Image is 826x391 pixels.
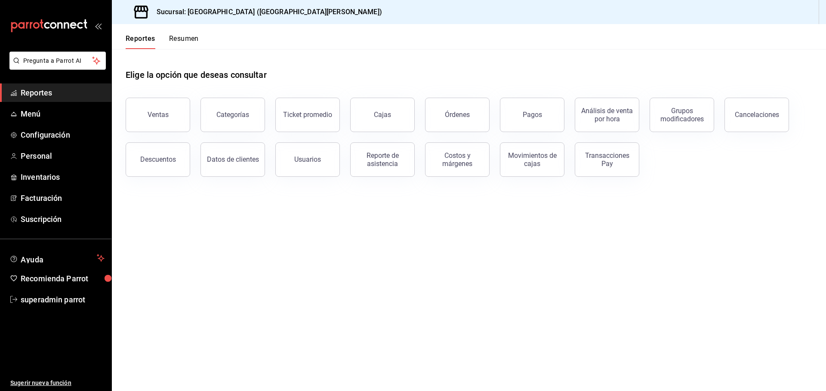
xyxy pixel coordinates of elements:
[6,62,106,71] a: Pregunta a Parrot AI
[724,98,789,132] button: Cancelaciones
[126,142,190,177] button: Descuentos
[275,98,340,132] button: Ticket promedio
[425,142,490,177] button: Costos y márgenes
[294,155,321,163] div: Usuarios
[21,273,105,284] span: Recomienda Parrot
[21,171,105,183] span: Inventarios
[500,142,564,177] button: Movimientos de cajas
[148,111,169,119] div: Ventas
[95,22,102,29] button: open_drawer_menu
[21,213,105,225] span: Suscripción
[216,111,249,119] div: Categorías
[445,111,470,119] div: Órdenes
[21,253,93,263] span: Ayuda
[150,7,382,17] h3: Sucursal: [GEOGRAPHIC_DATA] ([GEOGRAPHIC_DATA][PERSON_NAME])
[735,111,779,119] div: Cancelaciones
[275,142,340,177] button: Usuarios
[10,379,105,388] span: Sugerir nueva función
[207,155,259,163] div: Datos de clientes
[350,98,415,132] button: Cajas
[650,98,714,132] button: Grupos modificadores
[200,142,265,177] button: Datos de clientes
[21,108,105,120] span: Menú
[9,52,106,70] button: Pregunta a Parrot AI
[500,98,564,132] button: Pagos
[505,151,559,168] div: Movimientos de cajas
[126,34,199,49] div: navigation tabs
[431,151,484,168] div: Costos y márgenes
[283,111,332,119] div: Ticket promedio
[23,56,92,65] span: Pregunta a Parrot AI
[126,34,155,49] button: Reportes
[575,98,639,132] button: Análisis de venta por hora
[374,111,391,119] div: Cajas
[126,98,190,132] button: Ventas
[350,142,415,177] button: Reporte de asistencia
[21,294,105,305] span: superadmin parrot
[575,142,639,177] button: Transacciones Pay
[21,192,105,204] span: Facturación
[21,87,105,99] span: Reportes
[21,129,105,141] span: Configuración
[200,98,265,132] button: Categorías
[425,98,490,132] button: Órdenes
[356,151,409,168] div: Reporte de asistencia
[655,107,709,123] div: Grupos modificadores
[580,107,634,123] div: Análisis de venta por hora
[126,68,267,81] h1: Elige la opción que deseas consultar
[580,151,634,168] div: Transacciones Pay
[21,150,105,162] span: Personal
[523,111,542,119] div: Pagos
[169,34,199,49] button: Resumen
[140,155,176,163] div: Descuentos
